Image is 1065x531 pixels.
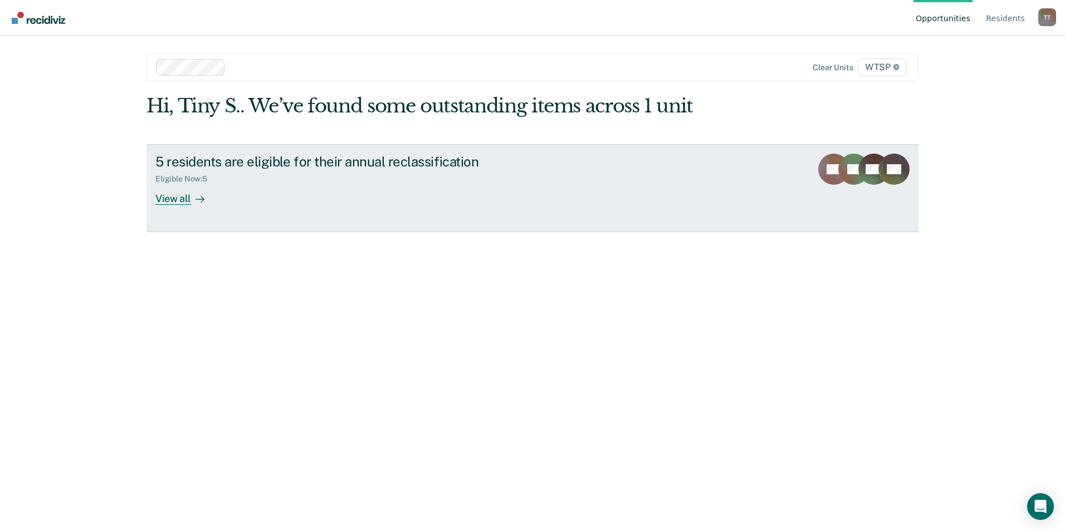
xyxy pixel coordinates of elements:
[813,63,853,72] div: Clear units
[1038,8,1056,26] div: T T
[1027,493,1054,520] div: Open Intercom Messenger
[1038,8,1056,26] button: Profile dropdown button
[155,174,216,184] div: Eligible Now : 5
[146,144,919,232] a: 5 residents are eligible for their annual reclassificationEligible Now:5View all
[858,58,907,76] span: WTSP
[155,183,218,205] div: View all
[12,12,65,24] img: Recidiviz
[146,95,764,117] div: Hi, Tiny S.. We’ve found some outstanding items across 1 unit
[155,154,546,170] div: 5 residents are eligible for their annual reclassification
